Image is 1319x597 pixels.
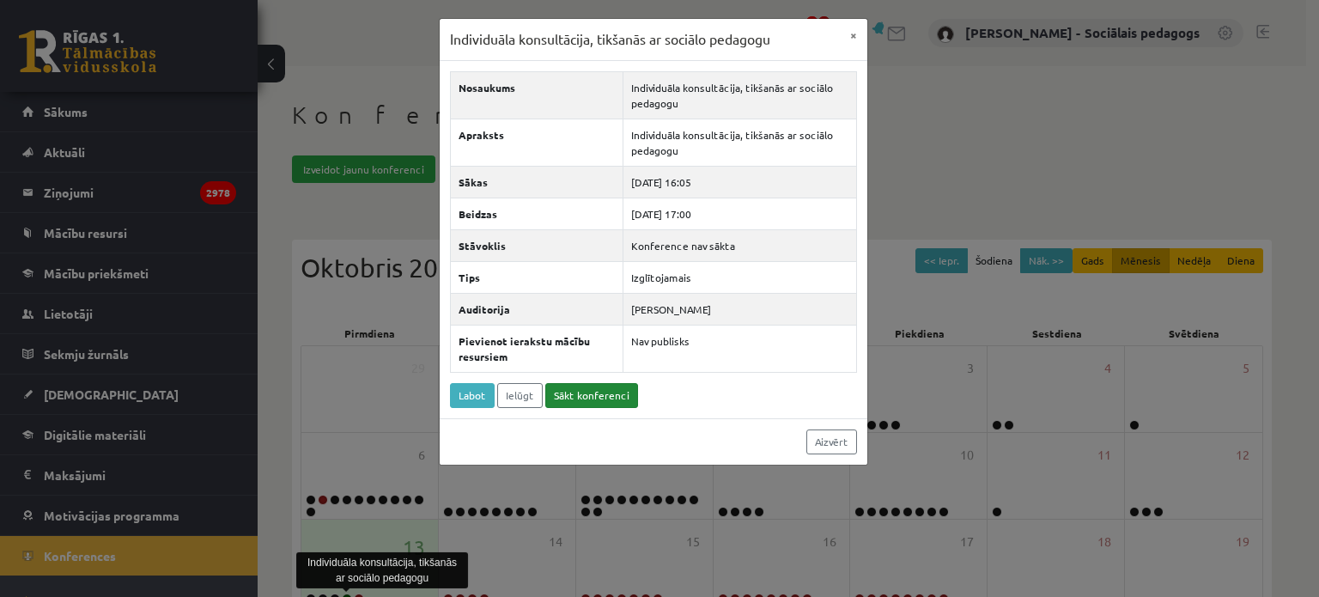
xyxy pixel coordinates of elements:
th: Sākas [450,166,623,198]
a: Sākt konferenci [545,383,638,408]
th: Pievienot ierakstu mācību resursiem [450,325,623,372]
td: [DATE] 16:05 [623,166,856,198]
div: Individuāla konsultācija, tikšanās ar sociālo pedagogu [296,552,468,588]
td: Nav publisks [623,325,856,372]
a: Labot [450,383,495,408]
th: Apraksts [450,119,623,166]
th: Tips [450,261,623,293]
h3: Individuāla konsultācija, tikšanās ar sociālo pedagogu [450,29,770,50]
td: [PERSON_NAME] [623,293,856,325]
th: Stāvoklis [450,229,623,261]
td: Individuāla konsultācija, tikšanās ar sociālo pedagogu [623,71,856,119]
th: Auditorija [450,293,623,325]
a: Aizvērt [806,429,857,454]
th: Nosaukums [450,71,623,119]
a: Ielūgt [497,383,543,408]
td: Izglītojamais [623,261,856,293]
td: [DATE] 17:00 [623,198,856,229]
th: Beidzas [450,198,623,229]
button: × [840,19,867,52]
td: Individuāla konsultācija, tikšanās ar sociālo pedagogu [623,119,856,166]
td: Konference nav sākta [623,229,856,261]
